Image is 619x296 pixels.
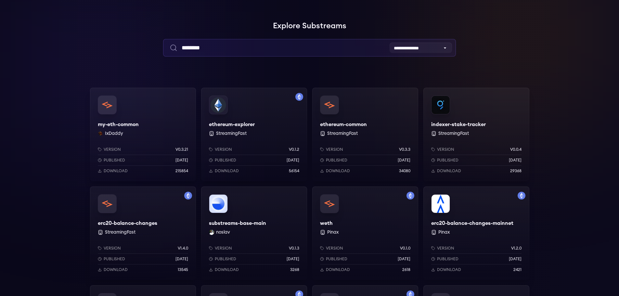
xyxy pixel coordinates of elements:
p: v0.1.0 [400,246,410,251]
p: Version [437,147,454,152]
p: Download [215,168,239,174]
button: StreamingFast [438,130,469,137]
p: [DATE] [287,256,299,262]
a: my-eth-commonmy-eth-commonIxDaddy IxDaddyVersionv0.3.21Published[DATE]Download215854 [90,88,196,181]
button: noslav [216,229,230,236]
p: 29368 [510,168,522,174]
p: Version [437,246,454,251]
p: v0.3.3 [399,147,410,152]
p: Published [215,256,236,262]
a: Filter by mainnet networkethereum-explorerethereum-explorer StreamingFastVersionv0.1.2Published[D... [201,88,307,181]
p: 13545 [178,267,188,272]
p: v1.2.0 [511,246,522,251]
button: Pinax [438,229,450,236]
button: StreamingFast [105,229,135,236]
p: Published [326,256,347,262]
p: Published [326,158,347,163]
p: Download [326,168,350,174]
button: Pinax [327,229,339,236]
p: Download [215,267,239,272]
a: ethereum-commonethereum-common StreamingFastVersionv0.3.3Published[DATE]Download34080 [312,88,418,181]
img: Filter by mainnet network [184,192,192,199]
p: v0.3.21 [175,147,188,152]
p: Published [437,256,458,262]
p: Download [104,168,128,174]
button: StreamingFast [216,130,247,137]
p: v0.1.3 [289,246,299,251]
p: Version [215,246,232,251]
p: Download [437,267,461,272]
h1: Explore Substreams [90,19,529,32]
p: Version [104,147,121,152]
p: Download [104,267,128,272]
a: substreams-base-mainsubstreams-base-mainnoslav noslavVersionv0.1.3Published[DATE]Download3268 [201,187,307,280]
p: [DATE] [509,256,522,262]
img: Filter by mainnet network [295,93,303,101]
p: v0.1.2 [289,147,299,152]
p: v0.0.4 [510,147,522,152]
img: Filter by mainnet network [406,192,414,199]
button: IxDaddy [105,130,123,137]
p: Download [326,267,350,272]
p: 56154 [289,168,299,174]
p: [DATE] [398,256,410,262]
a: Filter by mainnet networkerc20-balance-changeserc20-balance-changes StreamingFastVersionv1.4.0Pub... [90,187,196,280]
p: Published [437,158,458,163]
a: Filter by mainnet networkerc20-balance-changes-mainneterc20-balance-changes-mainnet PinaxVersionv... [423,187,529,280]
p: v1.4.0 [178,246,188,251]
p: 2421 [513,267,522,272]
button: StreamingFast [327,130,358,137]
p: [DATE] [175,158,188,163]
p: Version [104,246,121,251]
p: Version [215,147,232,152]
p: Version [326,246,343,251]
p: Published [104,256,125,262]
p: [DATE] [287,158,299,163]
a: Filter by mainnet networkwethweth PinaxVersionv0.1.0Published[DATE]Download2618 [312,187,418,280]
img: Filter by mainnet network [518,192,525,199]
p: [DATE] [398,158,410,163]
p: 34080 [399,168,410,174]
p: Published [104,158,125,163]
p: 2618 [402,267,410,272]
p: Download [437,168,461,174]
p: 3268 [290,267,299,272]
p: 215854 [175,168,188,174]
p: [DATE] [509,158,522,163]
p: [DATE] [175,256,188,262]
a: indexer-stake-trackerindexer-stake-tracker StreamingFastVersionv0.0.4Published[DATE]Download29368 [423,88,529,181]
p: Published [215,158,236,163]
p: Version [326,147,343,152]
